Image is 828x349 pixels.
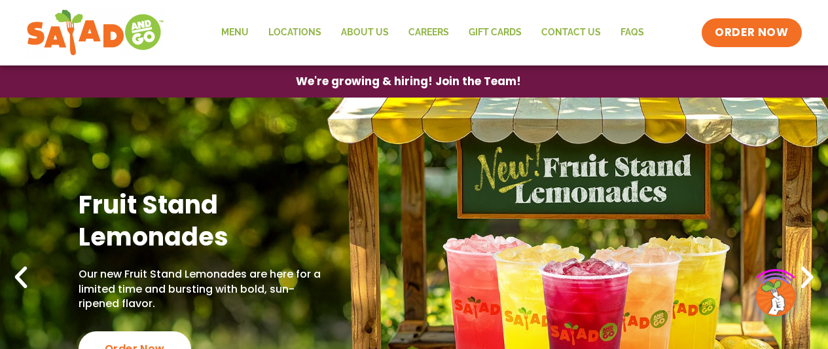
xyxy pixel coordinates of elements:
a: GIFT CARDS [459,18,531,48]
img: new-SAG-logo-768×292 [26,7,164,59]
span: We're growing & hiring! Join the Team! [296,76,521,87]
span: ORDER NOW [715,25,788,41]
a: Careers [399,18,459,48]
a: About Us [331,18,399,48]
a: FAQs [611,18,654,48]
a: Contact Us [531,18,611,48]
div: Previous slide [7,263,35,292]
h2: Fruit Stand Lemonades [79,189,326,253]
div: Next slide [793,263,821,292]
a: ORDER NOW [702,18,801,47]
a: Menu [211,18,259,48]
a: We're growing & hiring! Join the Team! [276,66,541,97]
a: Locations [259,18,331,48]
nav: Menu [211,18,654,48]
p: Our new Fruit Stand Lemonades are here for a limited time and bursting with bold, sun-ripened fla... [79,267,326,311]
